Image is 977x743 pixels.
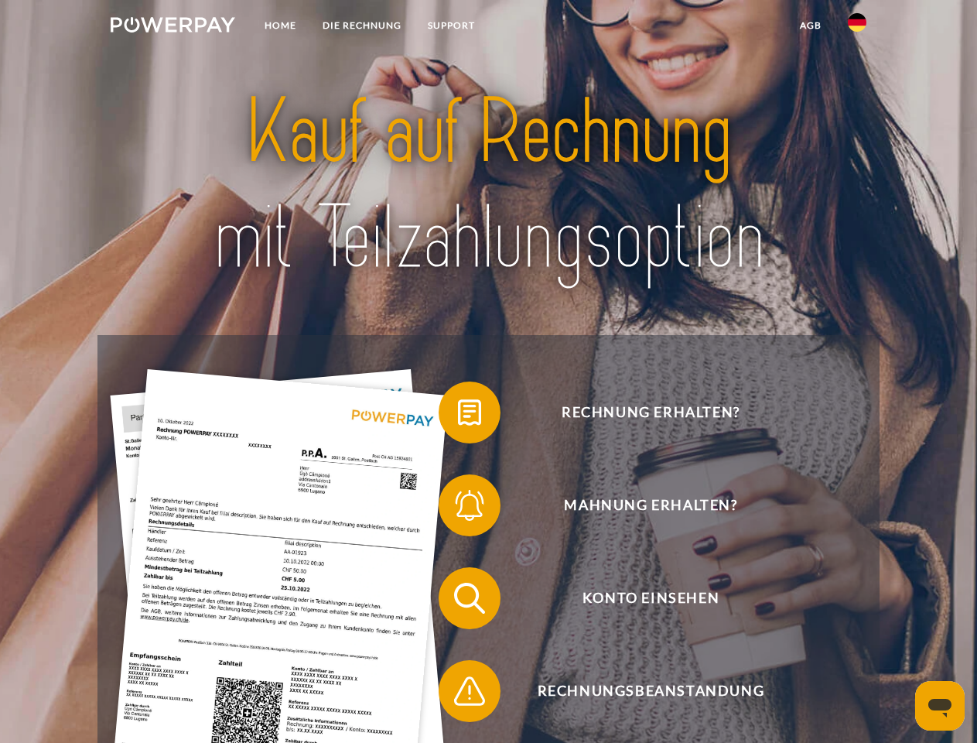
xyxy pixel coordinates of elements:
a: Home [251,12,309,39]
button: Rechnungsbeanstandung [439,660,841,722]
a: SUPPORT [415,12,488,39]
span: Rechnungsbeanstandung [461,660,840,722]
span: Konto einsehen [461,567,840,629]
button: Konto einsehen [439,567,841,629]
img: logo-powerpay-white.svg [111,17,235,33]
a: DIE RECHNUNG [309,12,415,39]
img: qb_warning.svg [450,672,489,710]
img: title-powerpay_de.svg [148,74,829,296]
button: Rechnung erhalten? [439,382,841,443]
button: Mahnung erhalten? [439,474,841,536]
a: agb [787,12,835,39]
img: qb_search.svg [450,579,489,618]
span: Rechnung erhalten? [461,382,840,443]
iframe: Schaltfläche zum Öffnen des Messaging-Fensters [915,681,965,731]
img: qb_bell.svg [450,486,489,525]
img: qb_bill.svg [450,393,489,432]
span: Mahnung erhalten? [461,474,840,536]
img: de [848,13,866,32]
